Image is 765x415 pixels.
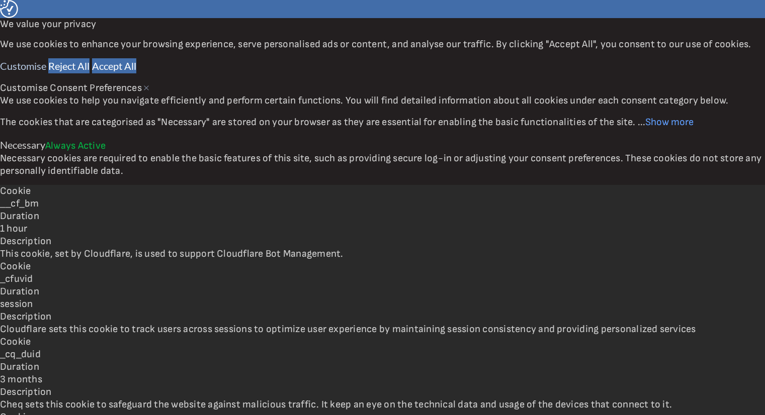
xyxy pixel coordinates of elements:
[45,140,106,152] span: Always Active
[144,85,149,90] img: Close
[92,58,136,73] button: Accept All
[48,58,90,73] button: Reject All
[645,115,694,130] button: Show more
[144,79,149,94] button: Close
